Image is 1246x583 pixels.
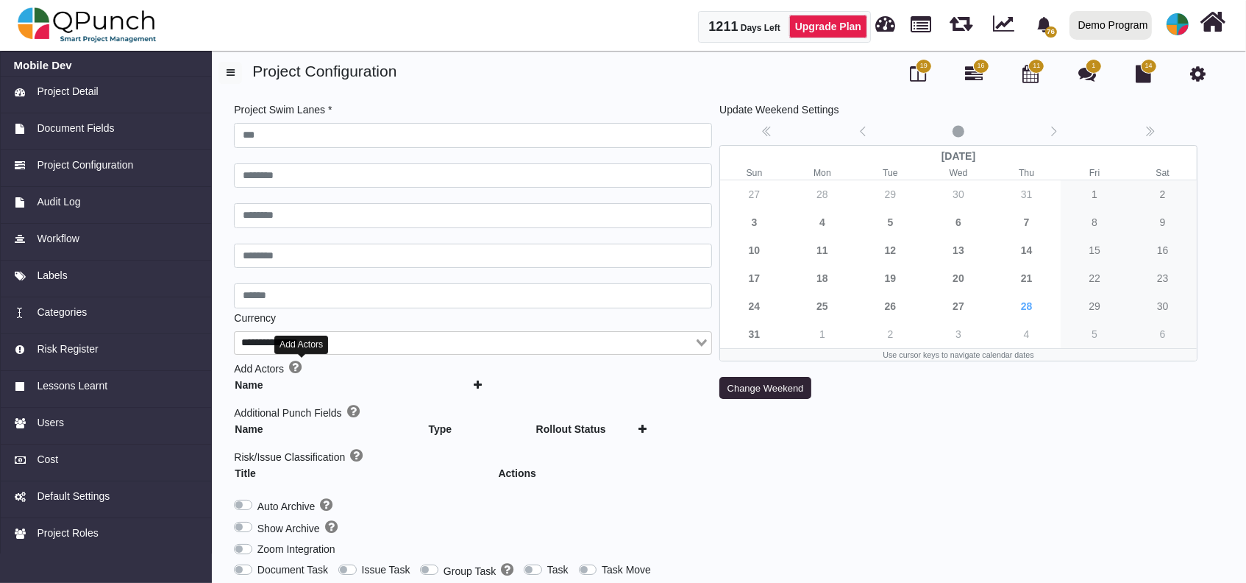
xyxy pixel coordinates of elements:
[719,102,839,118] label: Update Weekend Settings
[950,7,972,32] span: Waves
[720,349,1197,361] div: Use cursor keys to navigate calendar dates
[602,562,651,578] label: Task Move
[535,421,622,438] th: Rollout Status
[347,404,360,419] i: Add Fields
[37,84,98,99] span: Project Detail
[1092,61,1096,71] span: 1
[37,452,58,467] span: Cost
[1022,65,1039,82] i: Calendar
[325,520,338,534] i: Show archive
[234,355,712,394] div: Add Actors
[1136,65,1151,82] i: Document Library
[925,166,993,180] small: Wednesday
[1145,61,1153,71] span: 14
[37,121,114,136] span: Document Fields
[234,311,276,326] label: Currency
[719,123,1197,143] div: Calendar navigation
[1200,8,1226,36] i: Home
[719,377,811,399] button: Change Weekend
[986,1,1028,49] div: Dynamic Report
[1158,1,1197,48] a: avatar
[37,526,98,541] span: Project Roles
[1128,166,1197,180] small: Saturday
[547,562,569,578] label: Task
[920,61,928,71] span: 19
[37,305,87,320] span: Categories
[37,231,79,247] span: Workflow
[234,404,712,438] div: Additional Punch Fields
[1063,1,1158,49] a: Demo Program
[218,62,1235,80] h4: Project Configuration
[876,9,896,31] span: Dashboard
[1028,1,1064,47] a: bell fill76
[856,166,925,180] small: Tuesday
[720,166,788,180] small: Sunday
[18,3,157,47] img: qpunch-sp.fa6292f.png
[37,194,80,210] span: Audit Log
[720,146,1197,166] div: [DATE]
[257,542,335,557] label: Zoom Integration
[966,71,983,82] a: 16
[501,562,513,577] i: Group Task
[911,10,932,32] span: Projects
[234,102,332,118] label: Project Swim Lanes *
[789,15,867,38] a: Upgrade Plan
[978,61,985,71] span: 16
[1061,166,1129,180] small: Friday
[1167,13,1189,35] span: Demo Support
[1045,26,1057,38] span: 76
[234,377,473,394] th: Name
[320,498,332,512] i: Auto Archive
[708,19,738,34] span: 1211
[466,465,569,482] th: Actions
[1036,17,1052,32] svg: bell fill
[37,378,107,394] span: Lessons Learnt
[234,421,427,438] th: Name
[37,268,67,283] span: Labels
[257,498,333,515] label: Auto Archive
[234,465,466,482] th: Title
[910,65,926,82] i: Board
[1167,13,1189,35] img: avatar
[234,331,712,355] div: Search for option
[1078,13,1148,38] div: Demo Program
[274,336,328,354] div: Add Actors
[37,489,110,504] span: Default Settings
[257,520,338,537] label: Show Archive
[37,342,98,357] span: Risk Register
[1078,65,1096,82] i: Punch Discussion
[345,451,363,463] a: Help
[37,415,64,431] span: Users
[14,59,199,72] a: Mobile Dev
[362,562,410,578] label: Issue Task
[444,562,513,579] label: Group Task
[741,23,780,33] span: Days Left
[428,421,535,438] th: Type
[257,562,328,578] label: Document Task
[1031,11,1057,38] div: Notification
[234,448,712,482] div: Risk/Issue Classification
[1033,61,1040,71] span: 11
[966,65,983,82] i: Gantt
[992,166,1061,180] small: Thursday
[236,335,693,351] input: Search for option
[788,166,857,180] small: Monday
[37,158,133,173] span: Project Configuration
